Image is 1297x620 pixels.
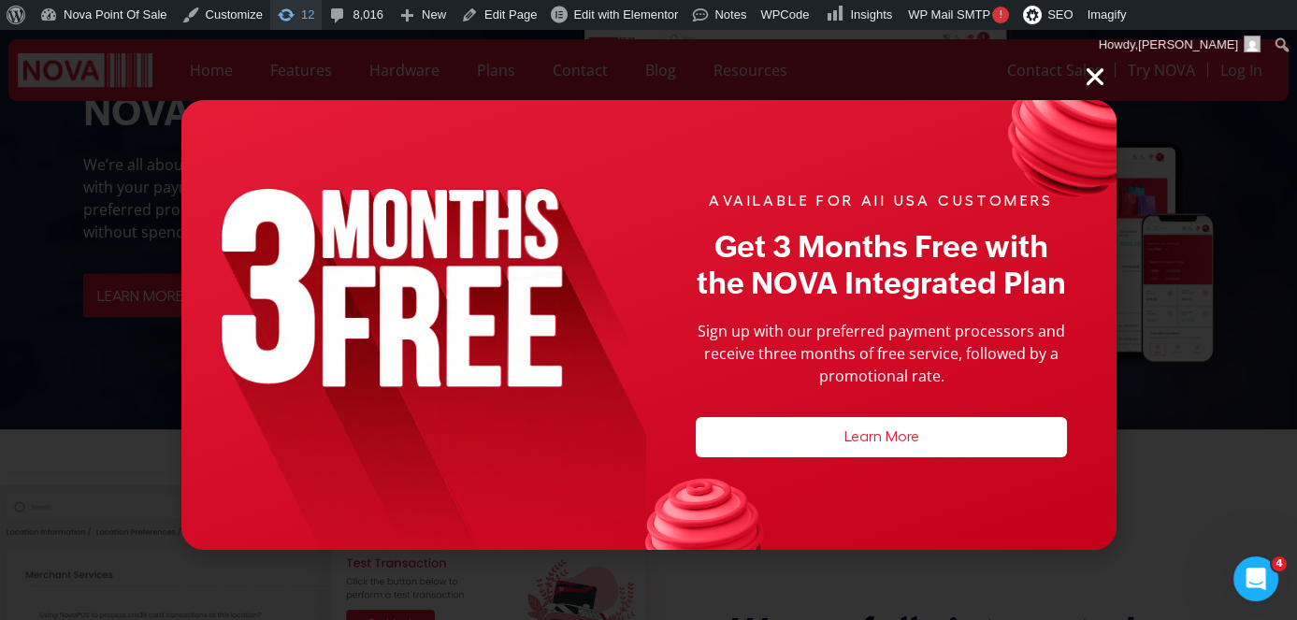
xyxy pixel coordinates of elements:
[709,193,1053,210] h2: AVAILABLE FOR All USA CUSTOMERS
[1272,556,1287,571] span: 4
[1083,65,1117,89] a: Close
[850,7,892,22] span: Insights
[1092,30,1268,60] a: Howdy,
[573,7,678,22] span: Edit with Elementor
[843,429,918,444] a: Learn More
[992,7,1009,23] span: !
[1138,37,1238,51] span: [PERSON_NAME]
[696,320,1066,387] p: Sign up with our preferred payment processors and receive three months of free service, followed ...
[696,229,1066,301] h2: Get 3 Months Free with the NOVA Integrated Plan
[1047,7,1073,22] span: SEO
[1233,556,1278,601] iframe: Intercom live chat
